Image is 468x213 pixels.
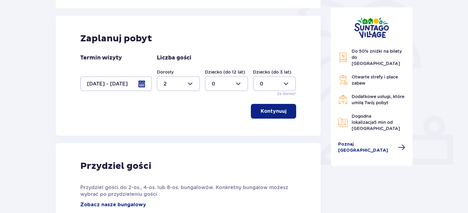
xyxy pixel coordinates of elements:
img: Map Icon [338,117,348,127]
img: Grill Icon [338,75,348,85]
span: Dogodna lokalizacja od [GEOGRAPHIC_DATA] [352,114,400,131]
p: Kontynuuj [261,108,286,115]
p: Przydziel gości [80,160,151,172]
button: Kontynuuj [251,104,296,119]
p: Zaplanuj pobyt [80,33,152,44]
span: Poznaj [GEOGRAPHIC_DATA] [338,141,394,154]
a: Zobacz nasze bungalowy [80,201,146,208]
img: Suntago Village [354,17,389,38]
a: Poznaj [GEOGRAPHIC_DATA] [338,141,406,154]
p: Liczba gości [157,54,191,62]
p: Termin wizyty [80,54,122,62]
span: Do 50% zniżki na bilety do [GEOGRAPHIC_DATA] [352,49,402,66]
span: Otwarte strefy i place zabaw [352,74,398,86]
img: Restaurant Icon [338,95,348,105]
span: 5 min. [374,120,387,125]
span: Dodatkowe usługi, które umilą Twój pobyt [352,94,404,105]
p: Za darmo! [277,91,296,97]
label: Dorosły [157,69,174,75]
label: Dziecko (do 3 lat) [253,69,291,75]
img: Discount Icon [338,52,348,63]
label: Dziecko (do 12 lat) [205,69,245,75]
p: Przydziel gości do 2-os., 4-os. lub 8-os. bungalowów. Konkretny bungalow możesz wybrać po przydzi... [80,184,296,198]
